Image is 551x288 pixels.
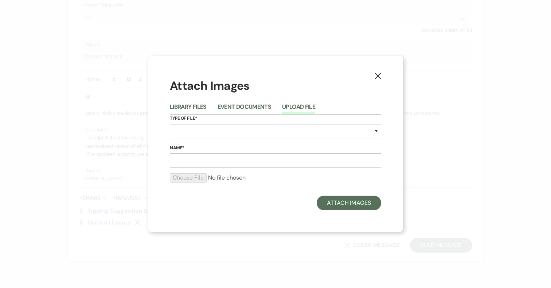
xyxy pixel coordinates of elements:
h1: Attach Images [170,78,381,94]
label: Type of File* [170,115,381,123]
button: Event Documents [218,104,271,114]
button: Library Files [170,104,207,114]
button: Attach Images [317,196,381,210]
button: Upload File [282,104,315,114]
label: Name* [170,144,381,152]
